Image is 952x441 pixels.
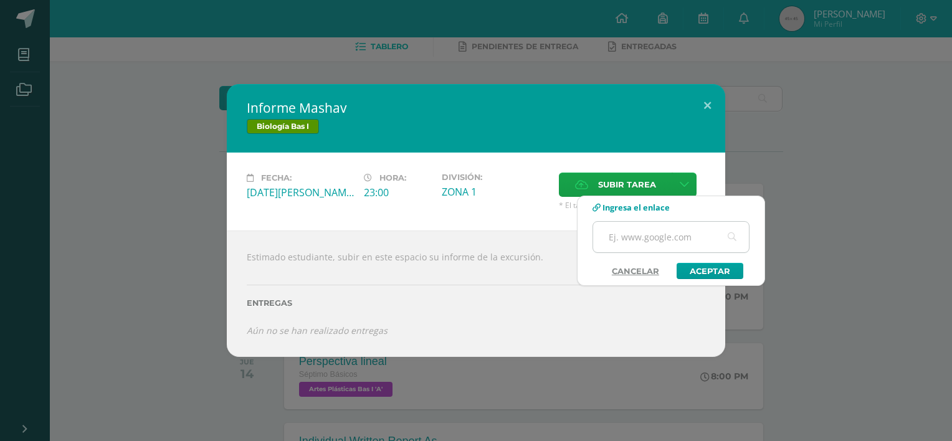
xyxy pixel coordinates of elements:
[602,202,670,213] span: Ingresa el enlace
[599,263,672,279] a: Cancelar
[690,84,725,126] button: Close (Esc)
[379,173,406,183] span: Hora:
[247,186,354,199] div: [DATE][PERSON_NAME]
[598,173,656,196] span: Subir tarea
[247,119,319,134] span: Biología Bas I
[227,230,725,356] div: Estimado estudiante, subir en este espacio su informe de la excursión.
[247,298,705,308] label: Entregas
[261,173,292,183] span: Fecha:
[247,325,388,336] i: Aún no se han realizado entregas
[593,222,749,252] input: Ej. www.google.com
[364,186,432,199] div: 23:00
[677,263,743,279] a: Aceptar
[247,99,705,116] h2: Informe Mashav
[442,185,549,199] div: ZONA 1
[442,173,549,182] label: División:
[559,200,705,211] span: * El tamaño máximo permitido es 50 MB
